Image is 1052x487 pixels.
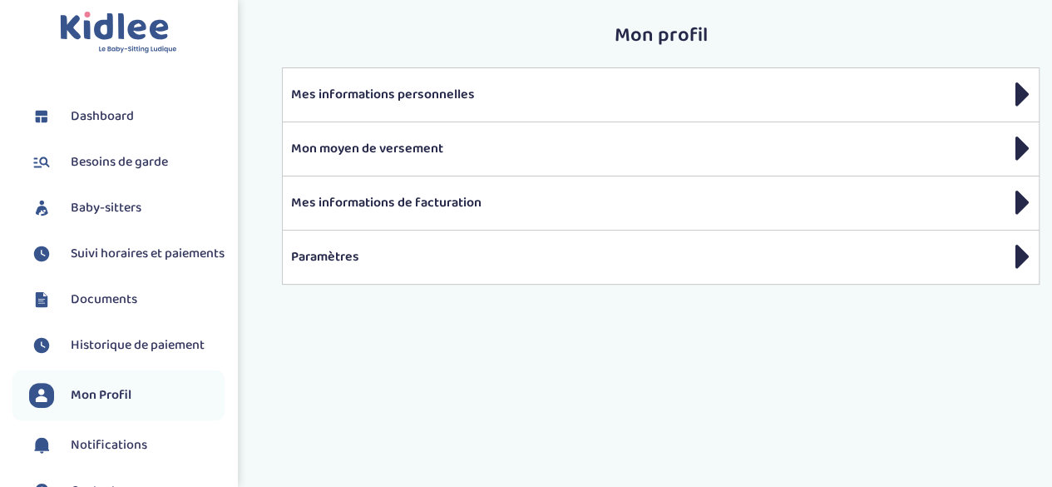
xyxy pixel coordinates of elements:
[29,333,54,358] img: suivihoraire.svg
[29,241,225,266] a: Suivi horaires et paiements
[71,290,137,310] span: Documents
[29,241,54,266] img: suivihoraire.svg
[29,196,225,221] a: Baby-sitters
[71,335,205,355] span: Historique de paiement
[29,150,54,175] img: besoin.svg
[291,193,1030,213] p: Mes informations de facturation
[29,333,225,358] a: Historique de paiement
[29,287,225,312] a: Documents
[29,383,54,408] img: profil.svg
[29,433,225,458] a: Notifications
[71,152,168,172] span: Besoins de garde
[29,287,54,312] img: documents.svg
[291,139,1030,159] p: Mon moyen de versement
[29,196,54,221] img: babysitters.svg
[291,85,1030,105] p: Mes informations personnelles
[29,433,54,458] img: notification.svg
[29,104,225,129] a: Dashboard
[282,25,1040,47] h2: Mon profil
[71,198,141,218] span: Baby-sitters
[29,383,225,408] a: Mon Profil
[29,150,225,175] a: Besoins de garde
[71,244,225,264] span: Suivi horaires et paiements
[71,435,147,455] span: Notifications
[29,104,54,129] img: dashboard.svg
[71,385,131,405] span: Mon Profil
[60,12,177,54] img: logo.svg
[291,247,1030,267] p: Paramètres
[71,107,134,127] span: Dashboard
